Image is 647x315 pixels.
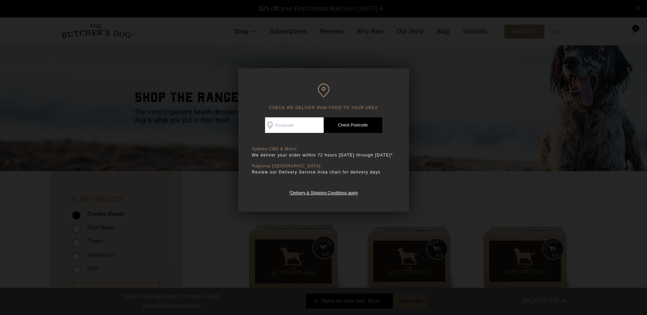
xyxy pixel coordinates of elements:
[252,147,395,152] p: Sydney CBD & Metro
[252,84,395,110] h6: CHECK WE DELIVER RAW FOOD TO YOUR AREA
[252,152,395,159] p: We deliver your order within 72 hours [DATE] through [DATE]*
[252,164,395,169] p: Regional [GEOGRAPHIC_DATA]
[265,117,324,133] input: Postcode
[289,189,358,195] a: *Delivery & Shipping Conditions apply
[324,117,382,133] a: Check Postcode
[252,169,395,176] p: Review our Delivery Service Area chart for delivery days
